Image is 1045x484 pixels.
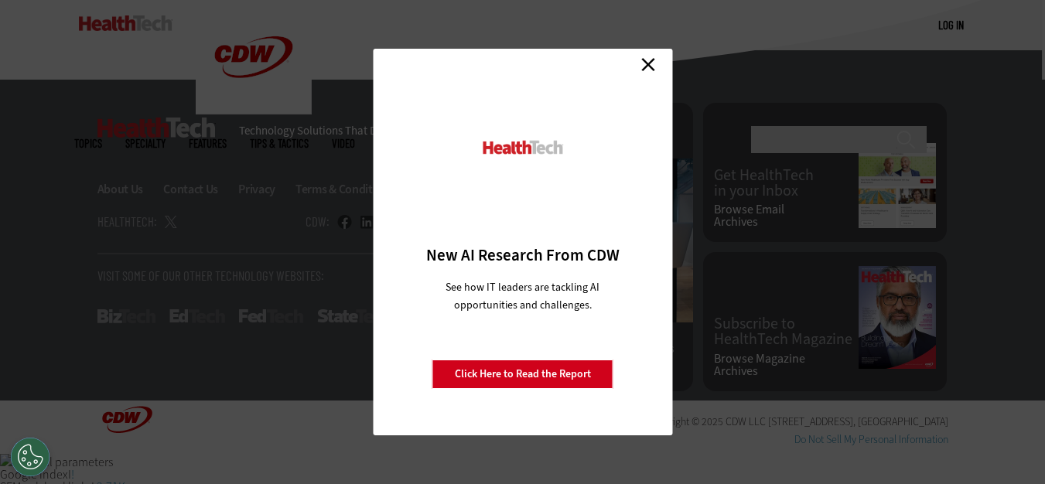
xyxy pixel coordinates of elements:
a: Close [637,53,660,76]
div: Cookies Settings [11,438,50,476]
a: Click Here to Read the Report [432,360,613,389]
p: See how IT leaders are tackling AI opportunities and challenges. [427,278,618,314]
h3: New AI Research From CDW [400,244,645,266]
button: Open Preferences [11,438,50,476]
img: HealthTech_0.png [480,139,565,155]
